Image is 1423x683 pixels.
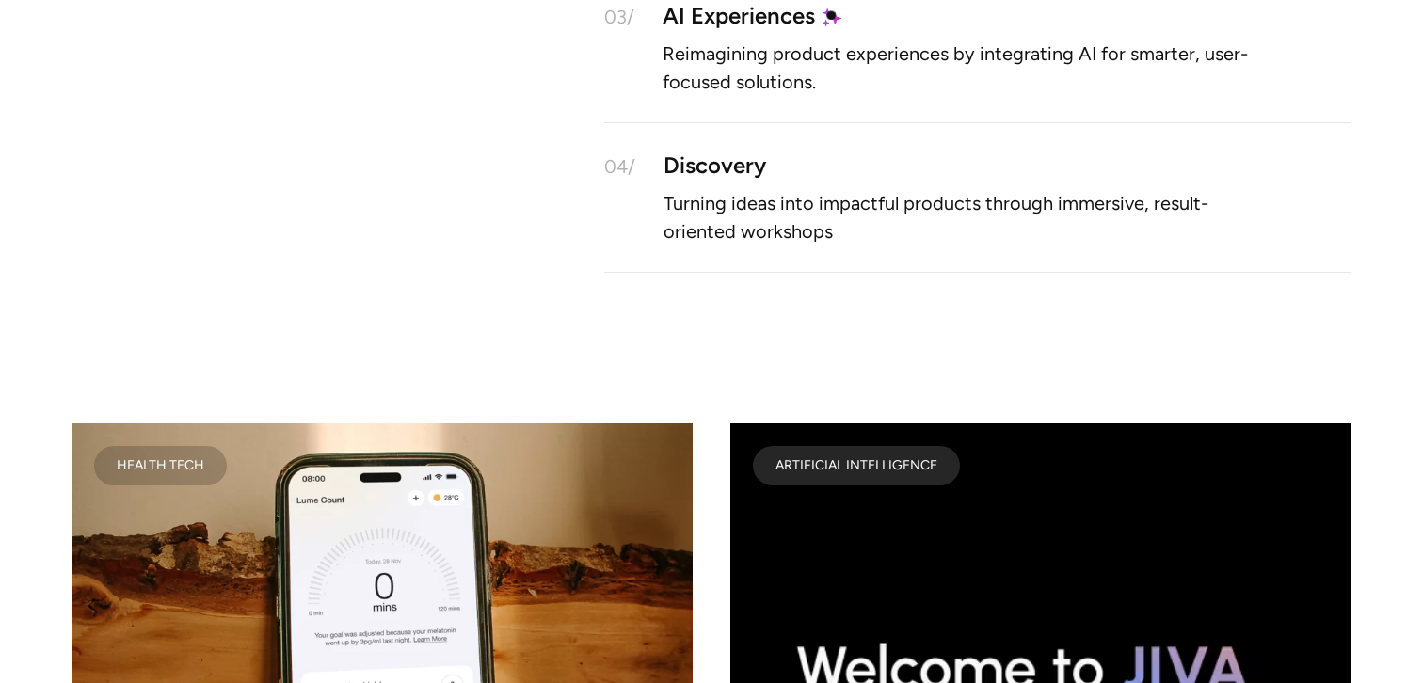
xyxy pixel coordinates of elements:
p: Turning ideas into impactful products through immersive, result-oriented workshops [664,196,1275,237]
div: ARTIFICIAL INTELLIGENCE [775,461,937,470]
div: AI Experiences [663,8,815,24]
div: Health Tech [117,461,204,470]
div: Discovery [664,157,1351,173]
div: 03/ [604,8,634,26]
p: Reimagining product experiences by integrating AI for smarter, user-focused solutions. [663,47,1274,88]
div: 04/ [604,157,635,176]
